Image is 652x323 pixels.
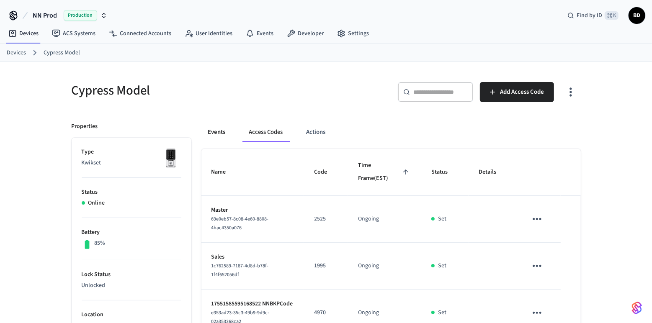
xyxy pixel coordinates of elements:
[211,262,269,278] span: 1c762589-7187-4d8d-b78f-1f4f652056df
[211,300,294,308] p: 17551585595168522 NNBKPCode
[314,261,338,270] p: 1995
[561,8,625,23] div: Find by ID⌘ K
[178,26,239,41] a: User Identities
[2,26,45,41] a: Devices
[211,166,237,179] span: Name
[94,239,105,248] p: 85%
[314,308,338,317] p: 4970
[102,26,178,41] a: Connected Accounts
[500,87,544,97] span: Add Access Code
[358,159,411,185] span: Time Frame(EST)
[44,49,80,57] a: Cypress Model
[211,206,294,215] p: Master
[82,310,181,319] p: Location
[201,122,232,142] button: Events
[479,166,507,179] span: Details
[314,215,338,223] p: 2525
[242,122,290,142] button: Access Codes
[280,26,330,41] a: Developer
[82,159,181,167] p: Kwikset
[330,26,376,41] a: Settings
[82,228,181,237] p: Battery
[82,270,181,279] p: Lock Status
[629,8,644,23] span: BD
[72,82,321,99] h5: Cypress Model
[480,82,554,102] button: Add Access Code
[7,49,26,57] a: Devices
[431,166,459,179] span: Status
[33,10,57,21] span: NN Prod
[438,261,446,270] p: Set
[314,166,338,179] span: Code
[577,11,602,20] span: Find by ID
[45,26,102,41] a: ACS Systems
[82,281,181,290] p: Unlocked
[438,215,446,223] p: Set
[88,199,105,208] p: Online
[82,188,181,197] p: Status
[348,196,421,243] td: Ongoing
[348,243,421,290] td: Ongoing
[82,148,181,156] p: Type
[300,122,332,142] button: Actions
[211,253,294,261] p: Sales
[438,308,446,317] p: Set
[160,148,181,169] img: Kwikset Halo Touchscreen Wifi Enabled Smart Lock, Polished Chrome, Front
[72,122,98,131] p: Properties
[201,122,581,142] div: ant example
[239,26,280,41] a: Events
[629,7,645,24] button: BD
[605,11,618,20] span: ⌘ K
[632,301,642,315] img: SeamLogoGradient.69752ec5.svg
[64,10,97,21] span: Production
[211,215,269,231] span: 69e0eb57-8c08-4e60-8808-4bac4350a076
